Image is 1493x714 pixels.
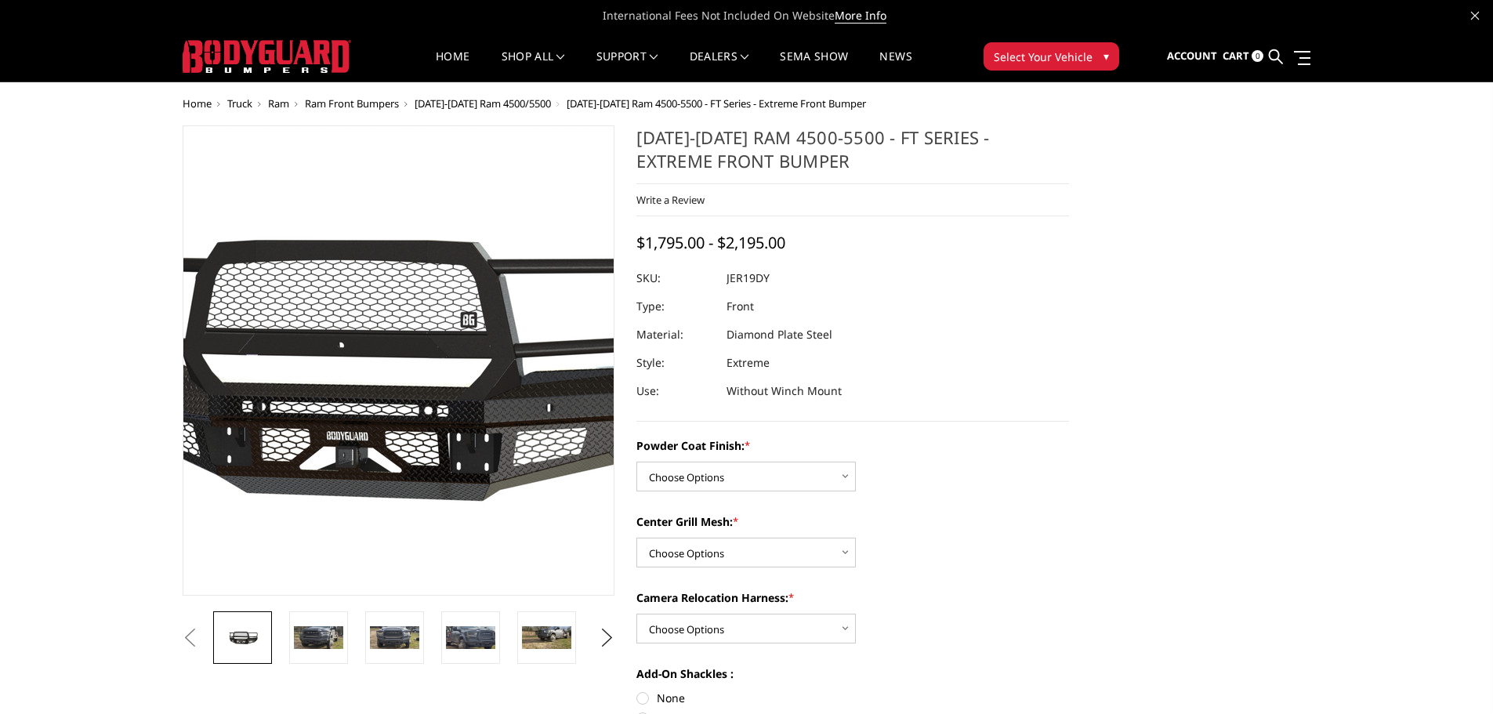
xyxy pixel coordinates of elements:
[1252,50,1263,62] span: 0
[502,51,565,82] a: shop all
[636,377,715,405] dt: Use:
[1103,48,1109,64] span: ▾
[727,349,770,377] dd: Extreme
[1223,35,1263,78] a: Cart 0
[183,40,351,73] img: BODYGUARD BUMPERS
[690,51,749,82] a: Dealers
[522,626,571,649] img: 2019-2025 Ram 4500-5500 - FT Series - Extreme Front Bumper
[305,96,399,111] a: Ram Front Bumpers
[1167,35,1217,78] a: Account
[370,626,419,649] img: 2019-2025 Ram 4500-5500 - FT Series - Extreme Front Bumper
[636,665,1069,682] label: Add-On Shackles :
[294,626,343,649] img: 2019-2025 Ram 4500-5500 - FT Series - Extreme Front Bumper
[636,292,715,321] dt: Type:
[636,513,1069,530] label: Center Grill Mesh:
[994,49,1093,65] span: Select Your Vehicle
[636,690,1069,706] label: None
[596,51,658,82] a: Support
[436,51,469,82] a: Home
[636,232,785,253] span: $1,795.00 - $2,195.00
[1167,49,1217,63] span: Account
[567,96,866,111] span: [DATE]-[DATE] Ram 4500-5500 - FT Series - Extreme Front Bumper
[879,51,911,82] a: News
[179,626,202,650] button: Previous
[183,96,212,111] a: Home
[446,626,495,649] img: 2019-2025 Ram 4500-5500 - FT Series - Extreme Front Bumper
[636,125,1069,184] h1: [DATE]-[DATE] Ram 4500-5500 - FT Series - Extreme Front Bumper
[727,321,832,349] dd: Diamond Plate Steel
[1223,49,1249,63] span: Cart
[636,193,705,207] a: Write a Review
[268,96,289,111] a: Ram
[595,626,618,650] button: Next
[636,321,715,349] dt: Material:
[636,437,1069,454] label: Powder Coat Finish:
[727,264,770,292] dd: JER19DY
[183,125,615,596] a: 2019-2025 Ram 4500-5500 - FT Series - Extreme Front Bumper
[636,264,715,292] dt: SKU:
[415,96,551,111] a: [DATE]-[DATE] Ram 4500/5500
[984,42,1119,71] button: Select Your Vehicle
[227,96,252,111] a: Truck
[636,349,715,377] dt: Style:
[835,8,886,24] a: More Info
[727,292,754,321] dd: Front
[780,51,848,82] a: SEMA Show
[636,589,1069,606] label: Camera Relocation Harness:
[727,377,842,405] dd: Without Winch Mount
